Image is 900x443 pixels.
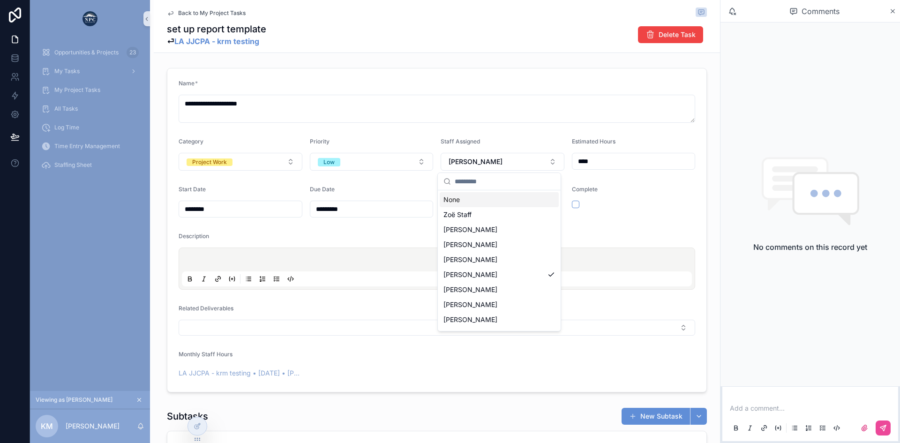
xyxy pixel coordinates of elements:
[36,138,144,155] a: Time Entry Management
[572,186,598,193] span: Complete
[54,161,92,169] span: Staffing Sheet
[54,86,100,94] span: My Project Tasks
[54,68,80,75] span: My Tasks
[179,186,206,193] span: Start Date
[178,9,246,17] span: Back to My Project Tasks
[174,37,259,46] a: LA JJCPA - krm testing
[30,38,150,186] div: scrollable content
[310,186,335,193] span: Due Date
[36,44,144,61] a: Opportunities & Projects23
[441,153,564,171] button: Select Button
[179,320,695,336] button: Select Button
[41,420,53,432] span: KM
[659,30,696,39] span: Delete Task
[54,124,79,131] span: Log Time
[82,11,97,26] img: App logo
[36,82,144,98] a: My Project Tasks
[443,210,472,219] span: Zoë Staff
[443,330,497,339] span: [PERSON_NAME]
[36,157,144,173] a: Staffing Sheet
[179,368,302,378] a: LA JJCPA - krm testing • [DATE] • [PERSON_NAME]
[36,100,144,117] a: All Tasks
[438,190,561,331] div: Suggestions
[179,351,232,358] span: Monthly Staff Hours
[802,6,840,17] span: Comments
[36,119,144,136] a: Log Time
[36,63,144,80] a: My Tasks
[179,80,195,87] span: Name
[179,153,302,171] button: Select Button
[443,270,497,279] span: [PERSON_NAME]
[179,138,203,145] span: Category
[443,255,497,264] span: [PERSON_NAME]
[753,241,867,253] h2: No comments on this record yet
[167,36,266,47] strong: ⏎
[323,158,335,166] div: Low
[622,408,690,425] button: New Subtask
[127,47,139,58] div: 23
[441,138,480,145] span: Staff Assigned
[443,225,497,234] span: [PERSON_NAME]
[440,192,559,207] div: None
[572,138,615,145] span: Estimated Hours
[443,240,497,249] span: [PERSON_NAME]
[449,157,502,166] span: [PERSON_NAME]
[443,315,497,324] span: [PERSON_NAME]
[179,305,233,312] span: Related Deliverables
[66,421,120,431] p: [PERSON_NAME]
[36,396,112,404] span: Viewing as [PERSON_NAME]
[167,23,266,36] h1: set up report template
[638,26,703,43] button: Delete Task
[179,233,209,240] span: Description
[54,105,78,113] span: All Tasks
[192,158,227,166] div: Project Work
[54,143,120,150] span: Time Entry Management
[54,49,119,56] span: Opportunities & Projects
[167,9,246,17] a: Back to My Project Tasks
[310,153,434,171] button: Select Button
[310,138,330,145] span: Priority
[167,410,208,423] h1: Subtasks
[443,285,497,294] span: [PERSON_NAME]
[443,300,497,309] span: [PERSON_NAME]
